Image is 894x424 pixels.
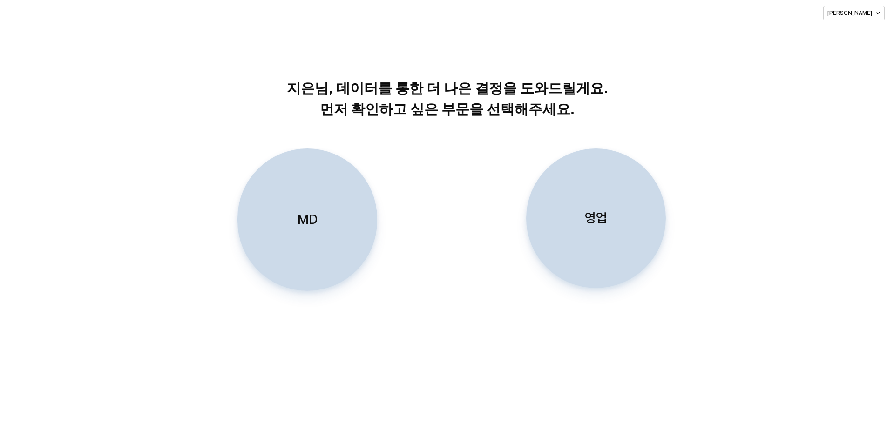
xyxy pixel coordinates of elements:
button: 영업 [526,148,666,288]
button: MD [237,148,377,291]
p: 영업 [585,209,607,227]
p: [PERSON_NAME] [827,9,872,17]
p: 지은님, 데이터를 통한 더 나은 결정을 도와드릴게요. 먼저 확인하고 싶은 부문을 선택해주세요. [210,78,685,120]
p: MD [298,211,318,228]
button: [PERSON_NAME] [823,6,885,20]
